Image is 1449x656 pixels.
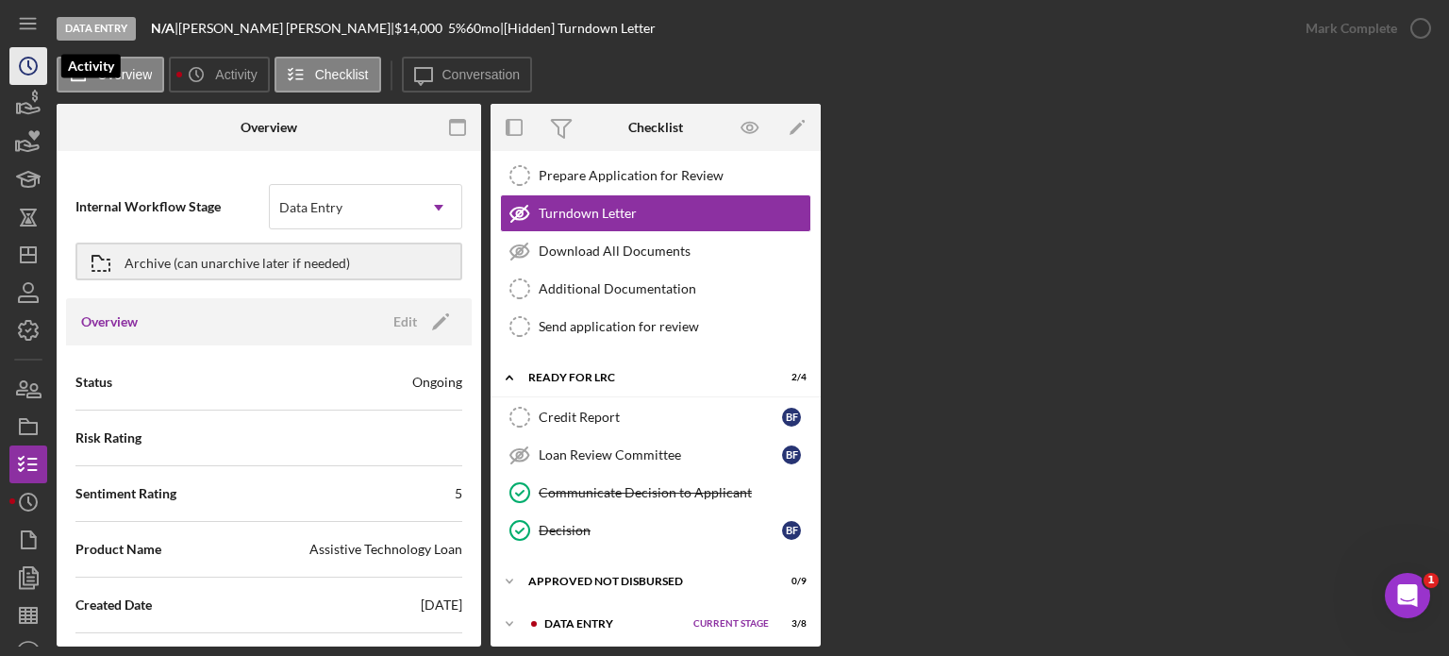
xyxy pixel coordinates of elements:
div: Approved Not Disbursed [528,576,759,587]
div: Loan Review Committee [539,447,782,463]
a: Loan Review CommitteeBF [500,436,811,474]
div: 5 % [448,21,466,36]
a: Credit ReportBF [500,398,811,436]
a: Prepare Application for Review [500,157,811,194]
button: Overview [57,57,164,93]
div: | [Hidden] Turndown Letter [500,21,656,36]
iframe: Intercom live chat [1385,573,1430,618]
div: 3 / 8 [773,618,807,630]
div: B F [782,446,801,464]
div: Communicate Decision to Applicant [539,485,810,500]
div: Checklist [628,120,683,135]
a: DecisionBF [500,512,811,549]
div: Download All Documents [539,244,810,259]
div: Archive (can unarchive later if needed) [125,244,350,278]
a: Turndown Letter [500,194,811,232]
div: [DATE] [421,596,462,614]
div: [PERSON_NAME] [PERSON_NAME] | [178,21,394,36]
span: Current Stage [693,618,769,630]
span: Product Name [75,540,161,559]
span: Sentiment Rating [75,484,176,503]
span: Internal Workflow Stage [75,197,269,216]
button: Mark Complete [1287,9,1440,47]
a: Send application for review [500,308,811,345]
div: 5 [455,484,462,503]
h3: Overview [81,312,138,331]
div: Ongoing [412,373,462,392]
div: Assistive Technology Loan [309,540,462,559]
div: | [151,21,178,36]
div: Decision [539,523,782,538]
div: B F [782,408,801,427]
div: Credit Report [539,410,782,425]
button: Activity [169,57,269,93]
div: Data Entry [57,17,136,41]
div: 0 / 9 [773,576,807,587]
div: Turndown Letter [539,206,810,221]
div: Ready for LRC [528,372,759,383]
div: Data Entry [544,618,684,630]
div: Edit [393,308,417,336]
div: Mark Complete [1306,9,1397,47]
span: Status [75,373,112,392]
label: Conversation [442,67,521,82]
label: Activity [215,67,257,82]
div: Prepare Application for Review [539,168,810,183]
label: Overview [97,67,152,82]
div: Additional Documentation [539,281,810,296]
button: Checklist [275,57,381,93]
a: Additional Documentation [500,270,811,308]
a: Communicate Decision to Applicant [500,474,811,512]
span: Created Date [75,596,152,614]
span: Risk Rating [75,429,142,447]
div: Overview [241,120,297,135]
button: Edit [382,308,457,336]
div: Data Entry [279,200,342,215]
button: Archive (can unarchive later if needed) [75,243,462,280]
label: Checklist [315,67,369,82]
div: 60 mo [466,21,500,36]
button: Conversation [402,57,533,93]
div: 2 / 4 [773,372,807,383]
div: $14,000 [394,21,448,36]
a: Download All Documents [500,232,811,270]
span: 1 [1424,573,1439,588]
b: N/A [151,20,175,36]
div: B F [782,521,801,540]
div: Send application for review [539,319,810,334]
